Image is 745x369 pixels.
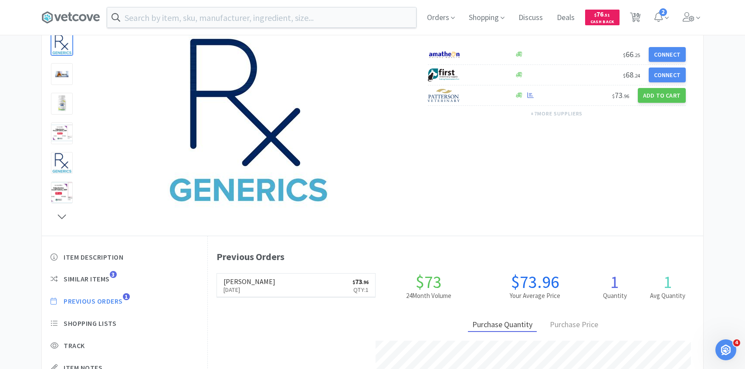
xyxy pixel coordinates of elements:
span: $ [623,52,626,58]
span: Shopping Lists [64,319,116,328]
span: 66 [623,49,640,59]
a: Deals [553,14,578,22]
h1: 1 [641,273,694,291]
iframe: Intercom live chat [715,339,736,360]
span: . 24 [633,72,640,79]
span: . 25 [633,52,640,58]
img: f5e969b455434c6296c6d81ef179fa71_3.png [428,89,461,102]
h2: 24 Month Volume [376,291,482,301]
span: $ [352,279,355,285]
span: 73 [612,90,629,100]
span: 76 [594,10,610,18]
span: Cash Back [590,20,614,25]
h6: [PERSON_NAME] [223,278,275,285]
span: Track [64,341,85,350]
h1: 1 [588,273,641,291]
span: 73 [352,277,369,286]
span: Similar Items [64,274,110,284]
span: 68 [623,70,640,80]
span: . 96 [623,93,629,99]
h2: Your Average Price [482,291,588,301]
div: Previous Orders [217,249,695,264]
span: $ [594,12,596,18]
span: . 51 [603,12,610,18]
button: Add to Cart [638,88,686,103]
button: +7more suppliers [526,108,587,120]
p: [DATE] [223,285,275,295]
span: 1 [123,293,130,300]
span: 2 [659,8,667,16]
input: Search by item, sku, manufacturer, ingredient, size... [107,7,416,27]
span: Item Description [64,253,123,262]
span: 3 [110,271,117,278]
span: 4 [733,339,740,346]
img: 5d7e3237c7964979b754df5e56ed3d5c_545189.jpeg [161,33,335,207]
span: $ [612,93,615,99]
button: Connect [649,68,686,82]
a: Discuss [515,14,546,22]
a: [PERSON_NAME][DATE]$73.96Qty:1 [217,274,376,298]
span: $ [623,72,626,79]
div: Purchase Quantity [468,318,537,332]
span: Previous Orders [64,297,123,306]
button: Connect [649,47,686,62]
div: Purchase Price [545,318,603,332]
a: $76.51Cash Back [585,6,620,29]
h2: Quantity [588,291,641,301]
h1: $73.96 [482,273,588,291]
p: Qty: 1 [352,285,369,295]
span: . 96 [362,279,369,285]
h1: $73 [376,273,482,291]
h2: Avg Quantity [641,291,694,301]
img: 67d67680309e4a0bb49a5ff0391dcc42_6.png [428,68,461,81]
a: 30 [626,15,644,23]
img: 3331a67d23dc422aa21b1ec98afbf632_11.png [428,48,461,61]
